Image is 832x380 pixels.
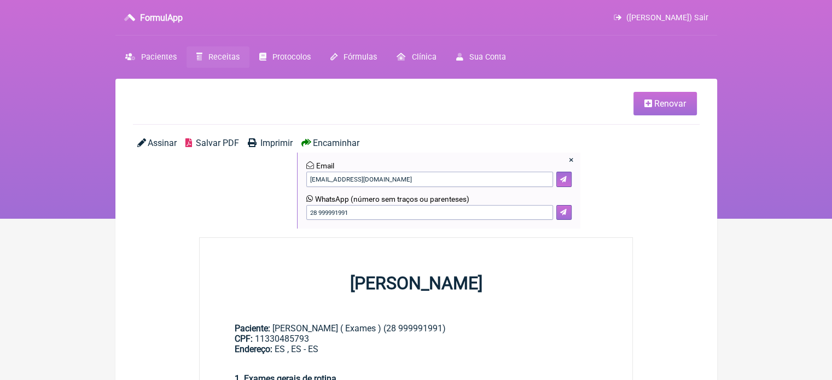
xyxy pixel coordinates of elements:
[235,323,270,334] span: Paciente:
[248,138,293,229] a: Imprimir
[469,52,506,62] span: Sua Conta
[301,138,359,148] a: Encaminhar
[569,155,574,165] a: Fechar
[235,344,272,354] span: Endereço:
[387,46,446,68] a: Clínica
[235,334,253,344] span: CPF:
[626,13,708,22] span: ([PERSON_NAME]) Sair
[249,46,321,68] a: Protocolos
[633,92,697,115] a: Renovar
[316,161,334,170] span: Email
[654,98,686,109] span: Renovar
[141,52,177,62] span: Pacientes
[185,138,239,229] a: Salvar PDF
[137,138,177,148] a: Assinar
[140,13,183,23] h3: FormulApp
[235,323,598,354] div: [PERSON_NAME] ( Exames ) (28 999991991)
[344,52,377,62] span: Fórmulas
[196,138,239,148] span: Salvar PDF
[313,138,359,148] span: Encaminhar
[235,344,598,354] div: ES , ES - ES
[148,138,177,148] span: Assinar
[446,46,515,68] a: Sua Conta
[187,46,249,68] a: Receitas
[260,138,293,148] span: Imprimir
[614,13,708,22] a: ([PERSON_NAME]) Sair
[200,273,633,294] h1: [PERSON_NAME]
[272,52,311,62] span: Protocolos
[315,195,469,203] span: WhatsApp (número sem traços ou parenteses)
[411,52,436,62] span: Clínica
[235,334,598,344] div: 11330485793
[321,46,387,68] a: Fórmulas
[208,52,240,62] span: Receitas
[115,46,187,68] a: Pacientes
